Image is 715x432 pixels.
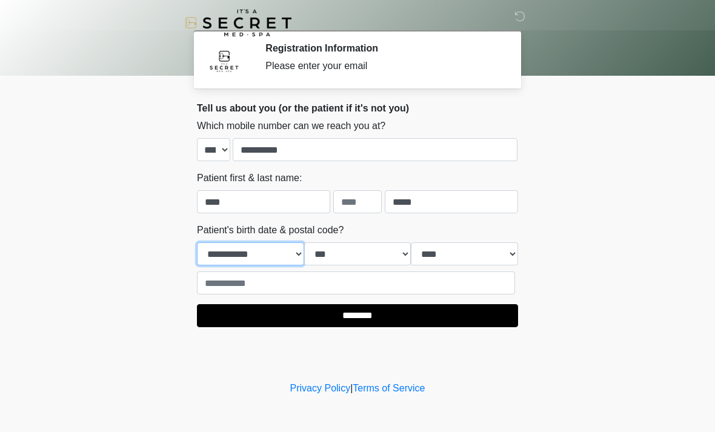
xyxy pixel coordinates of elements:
h2: Tell us about you (or the patient if it's not you) [197,102,518,114]
img: Agent Avatar [206,42,242,79]
h2: Registration Information [265,42,500,54]
label: Patient's birth date & postal code? [197,223,344,238]
label: Patient first & last name: [197,171,302,185]
a: Terms of Service [353,383,425,393]
a: Privacy Policy [290,383,351,393]
div: Please enter your email [265,59,500,73]
a: | [350,383,353,393]
label: Which mobile number can we reach you at? [197,119,385,133]
img: It's A Secret Med Spa Logo [185,9,291,36]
